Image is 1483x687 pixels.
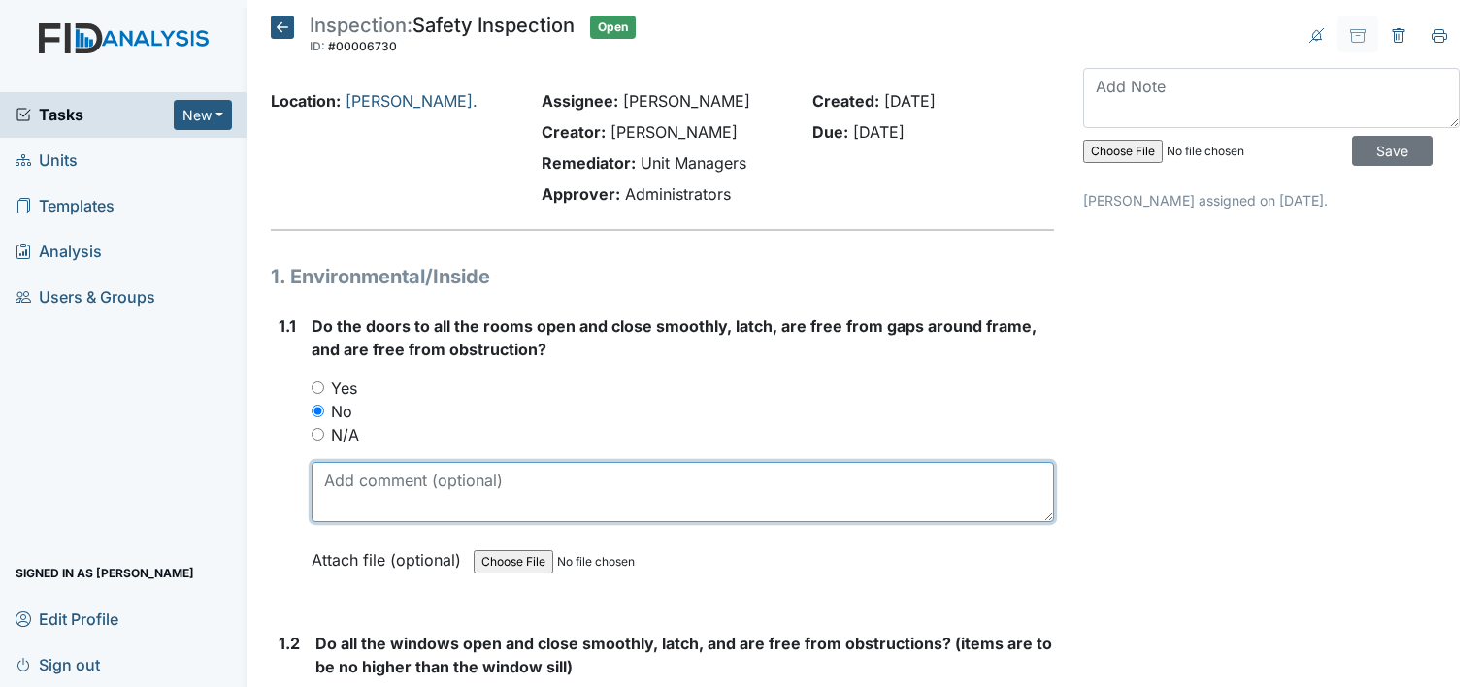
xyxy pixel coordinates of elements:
[310,39,325,53] span: ID:
[312,428,324,441] input: N/A
[625,184,731,204] span: Administrators
[331,400,352,423] label: No
[16,103,174,126] a: Tasks
[16,282,155,312] span: Users & Groups
[271,262,1054,291] h1: 1. Environmental/Inside
[853,122,905,142] span: [DATE]
[1083,190,1460,211] p: [PERSON_NAME] assigned on [DATE].
[16,146,78,176] span: Units
[174,100,232,130] button: New
[346,91,478,111] a: [PERSON_NAME].
[623,91,750,111] span: [PERSON_NAME]
[1352,136,1433,166] input: Save
[16,237,102,267] span: Analysis
[312,405,324,417] input: No
[331,423,359,446] label: N/A
[542,122,606,142] strong: Creator:
[312,316,1037,359] span: Do the doors to all the rooms open and close smoothly, latch, are free from gaps around frame, an...
[331,376,357,400] label: Yes
[279,632,300,655] label: 1.2
[310,14,412,37] span: Inspection:
[16,604,118,634] span: Edit Profile
[812,91,879,111] strong: Created:
[884,91,936,111] span: [DATE]
[16,649,100,679] span: Sign out
[315,634,1052,676] span: Do all the windows open and close smoothly, latch, and are free from obstructions? (items are to ...
[16,558,194,588] span: Signed in as [PERSON_NAME]
[812,122,848,142] strong: Due:
[641,153,746,173] span: Unit Managers
[590,16,636,39] span: Open
[542,153,636,173] strong: Remediator:
[542,91,618,111] strong: Assignee:
[312,538,469,572] label: Attach file (optional)
[271,91,341,111] strong: Location:
[16,191,115,221] span: Templates
[312,381,324,394] input: Yes
[279,314,296,338] label: 1.1
[328,39,397,53] span: #00006730
[310,16,575,58] div: Safety Inspection
[542,184,620,204] strong: Approver:
[610,122,738,142] span: [PERSON_NAME]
